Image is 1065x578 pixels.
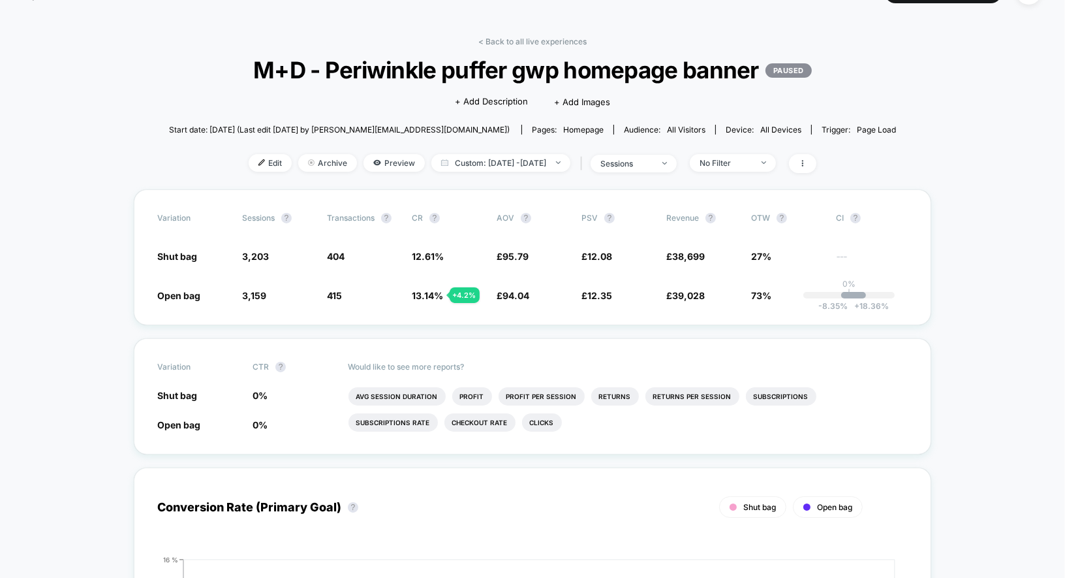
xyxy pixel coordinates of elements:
[751,251,771,262] span: 27%
[327,290,342,301] span: 415
[348,413,438,432] li: Subscriptions Rate
[412,251,444,262] span: 12.61 %
[281,213,292,223] button: ?
[253,390,268,401] span: 0 %
[715,125,811,135] span: Device:
[818,301,848,311] span: -8.35 %
[746,387,816,406] li: Subscriptions
[848,289,850,298] p: |
[412,290,443,301] span: 13.14 %
[672,290,705,301] span: 39,028
[836,253,908,263] span: ---
[249,154,292,172] span: Edit
[502,290,529,301] span: 94.04
[157,390,197,401] span: Shut bag
[751,213,823,223] span: OTW
[157,419,200,430] span: Open bag
[532,125,604,135] div: Pages:
[502,251,529,262] span: 95.79
[666,290,705,301] span: £
[604,213,615,223] button: ?
[666,213,699,223] span: Revenue
[836,213,908,223] span: CI
[258,159,265,166] img: edit
[452,387,492,406] li: Profit
[667,125,705,135] span: All Visitors
[327,213,375,223] span: Transactions
[563,125,604,135] span: homepage
[348,387,446,406] li: Avg Session Duration
[450,287,480,303] div: + 4.2 %
[581,213,598,223] span: PSV
[581,251,612,262] span: £
[600,159,653,169] div: sessions
[857,125,896,135] span: Page Load
[672,251,705,262] span: 38,699
[242,290,266,301] span: 3,159
[242,251,269,262] span: 3,203
[157,290,200,301] span: Open bag
[444,413,516,432] li: Checkout Rate
[242,213,275,223] span: Sessions
[705,213,716,223] button: ?
[522,413,562,432] li: Clicks
[478,37,587,46] a: < Back to all live experiences
[363,154,425,172] span: Preview
[581,290,612,301] span: £
[455,95,528,108] span: + Add Description
[431,154,570,172] span: Custom: [DATE] - [DATE]
[700,158,752,168] div: No Filter
[591,387,639,406] li: Returns
[429,213,440,223] button: ?
[762,161,766,164] img: end
[169,125,510,135] span: Start date: [DATE] (Last edit [DATE] by [PERSON_NAME][EMAIL_ADDRESS][DOMAIN_NAME])
[157,213,229,223] span: Variation
[666,251,705,262] span: £
[275,362,286,372] button: ?
[848,301,889,311] span: 18.36 %
[521,213,531,223] button: ?
[497,251,529,262] span: £
[157,362,229,372] span: Variation
[662,162,667,165] img: end
[327,251,345,262] span: 404
[765,63,812,78] p: PAUSED
[556,161,561,164] img: end
[842,279,856,289] p: 0%
[645,387,739,406] li: Returns Per Session
[751,290,771,301] span: 73%
[381,213,392,223] button: ?
[441,159,448,166] img: calendar
[624,125,705,135] div: Audience:
[157,251,197,262] span: Shut bag
[499,387,585,406] li: Profit Per Session
[743,502,776,512] span: Shut bag
[298,154,357,172] span: Archive
[760,125,801,135] span: all devices
[308,159,315,166] img: end
[854,301,859,311] span: +
[497,290,529,301] span: £
[253,419,268,430] span: 0 %
[822,125,896,135] div: Trigger:
[163,556,178,564] tspan: 16 %
[253,362,269,372] span: CTR
[850,213,861,223] button: ?
[587,290,612,301] span: 12.35
[577,154,591,173] span: |
[348,502,358,513] button: ?
[497,213,514,223] span: AOV
[348,362,908,372] p: Would like to see more reports?
[587,251,612,262] span: 12.08
[412,213,423,223] span: CR
[206,56,859,84] span: M+D - Periwinkle puffer gwp homepage banner
[554,97,610,107] span: + Add Images
[817,502,852,512] span: Open bag
[777,213,787,223] button: ?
